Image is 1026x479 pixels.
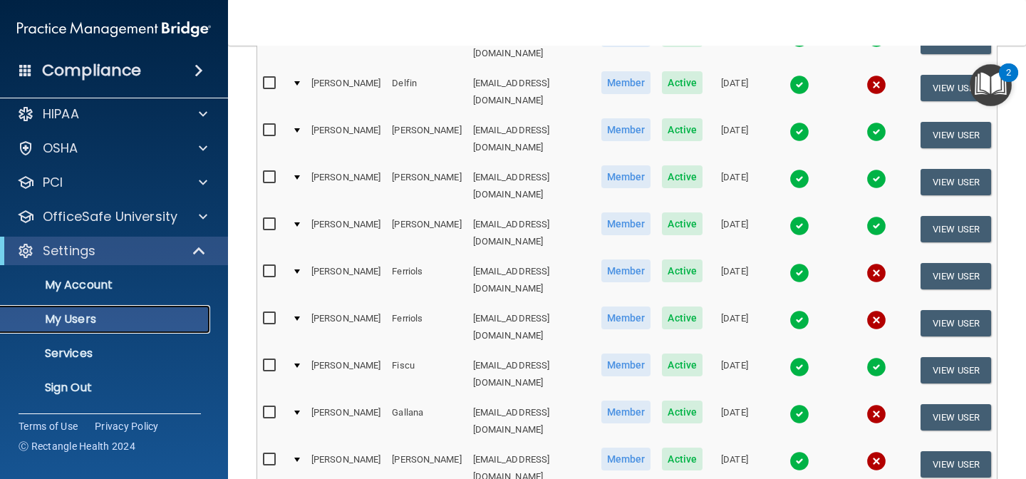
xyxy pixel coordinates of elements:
[662,118,703,141] span: Active
[601,448,651,470] span: Member
[662,401,703,423] span: Active
[43,105,79,123] p: HIPAA
[601,259,651,282] span: Member
[17,174,207,191] a: PCI
[306,163,386,210] td: [PERSON_NAME]
[921,451,991,478] button: View User
[9,312,204,326] p: My Users
[662,165,703,188] span: Active
[9,278,204,292] p: My Account
[921,75,991,101] button: View User
[601,165,651,188] span: Member
[386,304,467,351] td: Ferriols
[17,15,211,43] img: PMB logo
[789,169,809,189] img: tick.e7d51cea.svg
[1006,73,1011,91] div: 2
[662,448,703,470] span: Active
[43,242,95,259] p: Settings
[866,451,886,471] img: cross.ca9f0e7f.svg
[662,259,703,282] span: Active
[662,354,703,376] span: Active
[42,61,141,81] h4: Compliance
[467,163,596,210] td: [EMAIL_ADDRESS][DOMAIN_NAME]
[306,210,386,257] td: [PERSON_NAME]
[467,68,596,115] td: [EMAIL_ADDRESS][DOMAIN_NAME]
[601,354,651,376] span: Member
[43,208,177,225] p: OfficeSafe University
[921,263,991,289] button: View User
[386,115,467,163] td: [PERSON_NAME]
[789,451,809,471] img: tick.e7d51cea.svg
[708,304,761,351] td: [DATE]
[866,263,886,283] img: cross.ca9f0e7f.svg
[17,140,207,157] a: OSHA
[662,71,703,94] span: Active
[43,174,63,191] p: PCI
[306,115,386,163] td: [PERSON_NAME]
[601,212,651,235] span: Member
[19,419,78,433] a: Terms of Use
[921,216,991,242] button: View User
[662,212,703,235] span: Active
[708,68,761,115] td: [DATE]
[866,169,886,189] img: tick.e7d51cea.svg
[17,208,207,225] a: OfficeSafe University
[789,122,809,142] img: tick.e7d51cea.svg
[921,169,991,195] button: View User
[467,210,596,257] td: [EMAIL_ADDRESS][DOMAIN_NAME]
[9,381,204,395] p: Sign Out
[866,310,886,330] img: cross.ca9f0e7f.svg
[306,351,386,398] td: [PERSON_NAME]
[467,304,596,351] td: [EMAIL_ADDRESS][DOMAIN_NAME]
[789,357,809,377] img: tick.e7d51cea.svg
[17,242,207,259] a: Settings
[970,64,1012,106] button: Open Resource Center, 2 new notifications
[17,105,207,123] a: HIPAA
[601,118,651,141] span: Member
[467,398,596,445] td: [EMAIL_ADDRESS][DOMAIN_NAME]
[601,71,651,94] span: Member
[9,346,204,361] p: Services
[386,257,467,304] td: Ferriols
[866,404,886,424] img: cross.ca9f0e7f.svg
[386,68,467,115] td: Delfin
[467,257,596,304] td: [EMAIL_ADDRESS][DOMAIN_NAME]
[306,304,386,351] td: [PERSON_NAME]
[95,419,159,433] a: Privacy Policy
[708,257,761,304] td: [DATE]
[866,75,886,95] img: cross.ca9f0e7f.svg
[789,216,809,236] img: tick.e7d51cea.svg
[386,210,467,257] td: [PERSON_NAME]
[866,122,886,142] img: tick.e7d51cea.svg
[921,404,991,431] button: View User
[708,163,761,210] td: [DATE]
[921,122,991,148] button: View User
[866,216,886,236] img: tick.e7d51cea.svg
[789,404,809,424] img: tick.e7d51cea.svg
[467,115,596,163] td: [EMAIL_ADDRESS][DOMAIN_NAME]
[306,257,386,304] td: [PERSON_NAME]
[306,68,386,115] td: [PERSON_NAME]
[708,115,761,163] td: [DATE]
[386,163,467,210] td: [PERSON_NAME]
[921,357,991,383] button: View User
[708,351,761,398] td: [DATE]
[708,210,761,257] td: [DATE]
[662,307,703,329] span: Active
[708,398,761,445] td: [DATE]
[789,75,809,95] img: tick.e7d51cea.svg
[789,310,809,330] img: tick.e7d51cea.svg
[601,307,651,329] span: Member
[467,351,596,398] td: [EMAIL_ADDRESS][DOMAIN_NAME]
[386,351,467,398] td: Fiscu
[43,140,78,157] p: OSHA
[386,398,467,445] td: Gallana
[601,401,651,423] span: Member
[921,310,991,336] button: View User
[866,357,886,377] img: tick.e7d51cea.svg
[19,439,135,453] span: Ⓒ Rectangle Health 2024
[789,263,809,283] img: tick.e7d51cea.svg
[306,398,386,445] td: [PERSON_NAME]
